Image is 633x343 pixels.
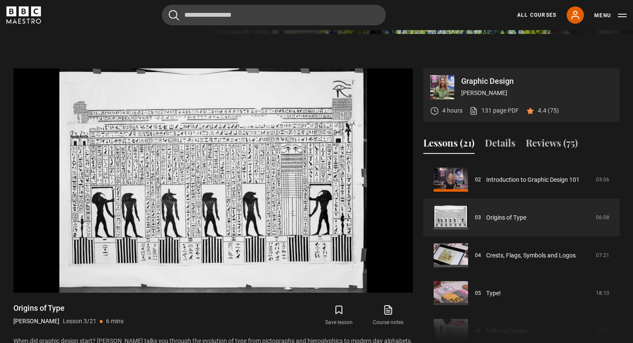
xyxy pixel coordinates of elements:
[461,89,613,98] p: [PERSON_NAME]
[63,317,96,326] p: Lesson 3/21
[526,136,578,154] button: Reviews (75)
[469,106,519,115] a: 131 page PDF
[442,106,462,115] p: 4 hours
[486,289,501,298] a: Type!
[486,251,576,260] a: Crests, Flags, Symbols and Logos
[486,175,580,184] a: Introduction to Graphic Design 101
[162,5,386,25] input: Search
[6,6,41,24] svg: BBC Maestro
[13,303,124,313] h1: Origins of Type
[13,317,59,326] p: [PERSON_NAME]
[13,68,413,293] video-js: Video Player
[169,10,179,21] button: Submit the search query
[517,11,556,19] a: All Courses
[461,77,613,85] p: Graphic Design
[594,11,627,20] button: Toggle navigation
[485,136,515,154] button: Details
[106,317,124,326] p: 6 mins
[538,106,559,115] p: 4.4 (75)
[486,213,526,222] a: Origins of Type
[423,136,475,154] button: Lessons (21)
[314,303,363,328] button: Save lesson
[364,303,413,328] a: Course notes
